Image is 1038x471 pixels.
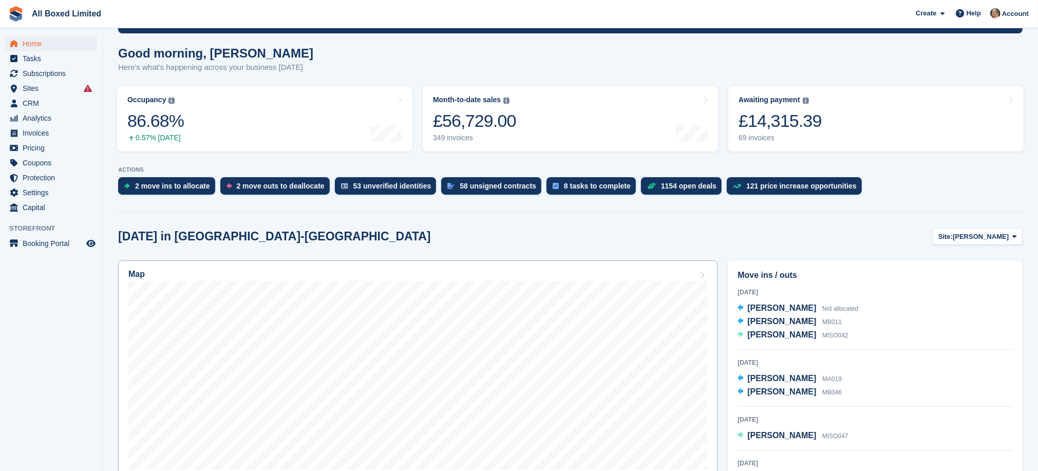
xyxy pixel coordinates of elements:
a: 1154 open deals [641,177,727,200]
span: [PERSON_NAME] [747,330,816,339]
span: Settings [23,185,84,200]
a: All Boxed Limited [28,5,105,22]
span: Subscriptions [23,66,84,81]
img: move_ins_to_allocate_icon-fdf77a2bb77ea45bf5b3d319d69a93e2d87916cf1d5bf7949dd705db3b84f3ca.svg [124,183,130,189]
div: [DATE] [738,288,1013,297]
span: MISO042 [822,332,848,339]
img: deal-1b604bf984904fb50ccaf53a9ad4b4a5d6e5aea283cecdc64d6e3604feb123c2.svg [647,182,656,190]
a: menu [5,200,97,215]
img: icon-info-grey-7440780725fd019a000dd9b08b2336e03edf1995a4989e88bcd33f0948082b44.svg [503,98,509,104]
div: 2 move outs to deallocate [237,182,325,190]
span: Storefront [9,223,102,234]
div: 53 unverified identities [353,182,431,190]
img: verify_identity-adf6edd0f0f0b5bbfe63781bf79b02c33cf7c696d77639b501bdc392416b5a36.svg [341,183,348,189]
a: menu [5,81,97,96]
a: 8 tasks to complete [546,177,641,200]
a: menu [5,111,97,125]
h2: Move ins / outs [738,269,1013,281]
span: [PERSON_NAME] [747,304,816,312]
a: Preview store [85,237,97,250]
div: [DATE] [738,358,1013,367]
span: [PERSON_NAME] [747,374,816,383]
i: Smart entry sync failures have occurred [84,84,92,92]
div: £56,729.00 [433,110,516,131]
div: 349 invoices [433,134,516,142]
a: 121 price increase opportunities [727,177,867,200]
a: Month-to-date sales £56,729.00 349 invoices [423,86,718,152]
div: Month-to-date sales [433,96,501,104]
span: [PERSON_NAME] [953,232,1009,242]
a: menu [5,66,97,81]
h2: [DATE] in [GEOGRAPHIC_DATA]-[GEOGRAPHIC_DATA] [118,230,431,243]
div: £14,315.39 [739,110,822,131]
div: 69 invoices [739,134,822,142]
img: contract_signature_icon-13c848040528278c33f63329250d36e43548de30e8caae1d1a13099fd9432cc5.svg [447,183,455,189]
div: 121 price increase opportunities [746,182,857,190]
div: [DATE] [738,415,1013,424]
a: menu [5,36,97,51]
a: Occupancy 86.68% 0.57% [DATE] [117,86,412,152]
img: icon-info-grey-7440780725fd019a000dd9b08b2336e03edf1995a4989e88bcd33f0948082b44.svg [168,98,175,104]
span: [PERSON_NAME] [747,431,816,440]
a: menu [5,236,97,251]
span: MA019 [822,375,842,383]
a: 2 move outs to deallocate [220,177,335,200]
span: Account [1002,9,1029,19]
span: Home [23,36,84,51]
span: Sites [23,81,84,96]
div: 2 move ins to allocate [135,182,210,190]
span: Not allocated [822,305,858,312]
a: [PERSON_NAME] MB046 [738,386,842,399]
span: Protection [23,171,84,185]
a: 2 move ins to allocate [118,177,220,200]
a: [PERSON_NAME] MB011 [738,315,842,329]
a: menu [5,156,97,170]
span: Help [967,8,981,18]
span: MB011 [822,318,842,326]
a: menu [5,171,97,185]
span: Coupons [23,156,84,170]
h2: Map [128,270,145,279]
button: Site: [PERSON_NAME] [933,228,1023,245]
span: MISO047 [822,432,848,440]
span: Create [916,8,936,18]
div: Occupancy [127,96,166,104]
a: 58 unsigned contracts [441,177,546,200]
div: 86.68% [127,110,184,131]
a: [PERSON_NAME] MISO042 [738,329,848,342]
span: Site: [938,232,953,242]
img: move_outs_to_deallocate_icon-f764333ba52eb49d3ac5e1228854f67142a1ed5810a6f6cc68b1a99e826820c5.svg [227,183,232,189]
span: Pricing [23,141,84,155]
div: [DATE] [738,459,1013,468]
span: Capital [23,200,84,215]
a: menu [5,141,97,155]
a: menu [5,96,97,110]
div: 1154 open deals [661,182,716,190]
span: Tasks [23,51,84,66]
div: 0.57% [DATE] [127,134,184,142]
img: Sandie Mills [990,8,1001,18]
span: Analytics [23,111,84,125]
a: 53 unverified identities [335,177,442,200]
a: [PERSON_NAME] Not allocated [738,302,858,315]
h1: Good morning, [PERSON_NAME] [118,46,313,60]
a: menu [5,185,97,200]
img: price_increase_opportunities-93ffe204e8149a01c8c9dc8f82e8f89637d9d84a8eef4429ea346261dce0b2c0.svg [733,184,741,189]
div: Awaiting payment [739,96,800,104]
a: Awaiting payment £14,315.39 69 invoices [728,86,1024,152]
img: icon-info-grey-7440780725fd019a000dd9b08b2336e03edf1995a4989e88bcd33f0948082b44.svg [803,98,809,104]
img: task-75834270c22a3079a89374b754ae025e5fb1db73e45f91037f5363f120a921f8.svg [553,183,559,189]
a: menu [5,126,97,140]
div: 58 unsigned contracts [460,182,536,190]
span: Booking Portal [23,236,84,251]
span: CRM [23,96,84,110]
a: [PERSON_NAME] MISO047 [738,429,848,443]
a: [PERSON_NAME] MA019 [738,372,842,386]
a: menu [5,51,97,66]
div: 8 tasks to complete [564,182,631,190]
span: [PERSON_NAME] [747,317,816,326]
p: ACTIONS [118,166,1023,173]
span: [PERSON_NAME] [747,387,816,396]
p: Here's what's happening across your business [DATE] [118,62,313,73]
img: stora-icon-8386f47178a22dfd0bd8f6a31ec36ba5ce8667c1dd55bd0f319d3a0aa187defe.svg [8,6,24,22]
